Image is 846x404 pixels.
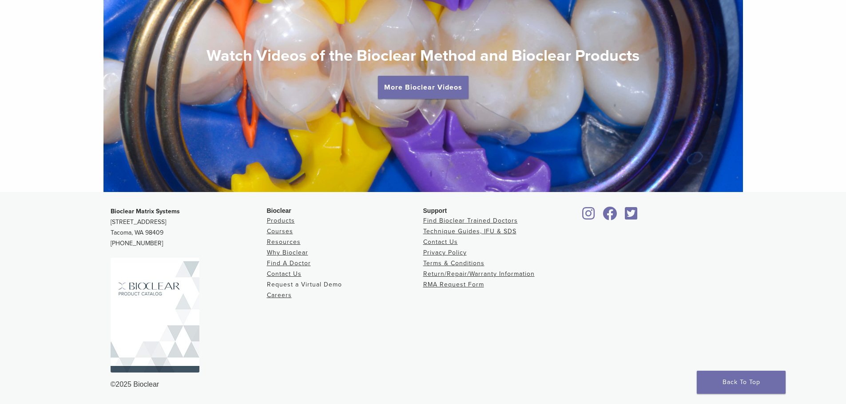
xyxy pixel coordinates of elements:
[111,208,180,215] strong: Bioclear Matrix Systems
[600,212,620,221] a: Bioclear
[111,258,199,373] img: Bioclear
[267,281,342,288] a: Request a Virtual Demo
[111,379,736,390] div: ©2025 Bioclear
[580,212,598,221] a: Bioclear
[267,238,301,246] a: Resources
[423,281,484,288] a: RMA Request Form
[103,45,743,67] h2: Watch Videos of the Bioclear Method and Bioclear Products
[697,371,786,394] a: Back To Top
[111,206,267,249] p: [STREET_ADDRESS] Tacoma, WA 98409 [PHONE_NUMBER]
[267,291,292,299] a: Careers
[423,270,535,278] a: Return/Repair/Warranty Information
[267,217,295,224] a: Products
[423,249,467,256] a: Privacy Policy
[267,249,308,256] a: Why Bioclear
[423,259,485,267] a: Terms & Conditions
[423,217,518,224] a: Find Bioclear Trained Doctors
[423,227,516,235] a: Technique Guides, IFU & SDS
[267,227,293,235] a: Courses
[622,212,641,221] a: Bioclear
[267,270,302,278] a: Contact Us
[378,76,469,99] a: More Bioclear Videos
[267,259,311,267] a: Find A Doctor
[423,238,458,246] a: Contact Us
[267,207,291,214] span: Bioclear
[423,207,447,214] span: Support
